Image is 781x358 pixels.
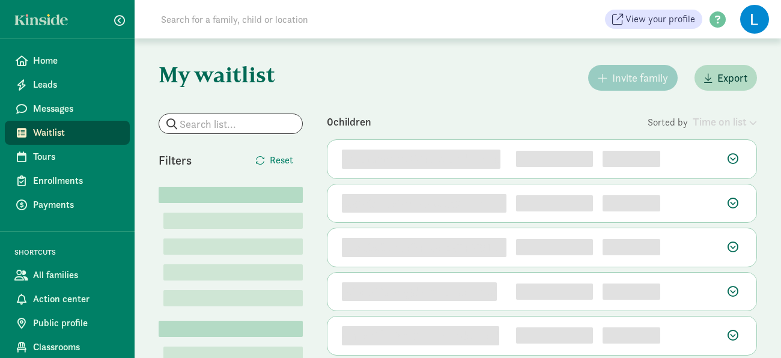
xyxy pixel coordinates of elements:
[33,198,120,212] span: Payments
[33,340,120,354] span: Classrooms
[693,114,757,130] div: Time on list
[159,151,231,169] div: Filters
[605,10,702,29] a: View your profile
[5,145,130,169] a: Tours
[612,70,668,86] span: Invite family
[154,7,491,31] input: Search for a family, child or location
[246,148,303,172] button: Reset
[342,238,506,257] div: huqx8e8uzv784vobpaij42j91m2na undefined
[5,263,130,287] a: All families
[516,327,593,344] div: 5
[33,150,120,164] span: Tours
[603,239,660,255] div: [object Object]
[694,65,757,91] button: Export
[625,12,695,26] span: View your profile
[163,238,168,253] label: Lorem (1)
[159,62,303,86] h1: My waitlist
[342,282,497,302] div: g38eq1i5wogd7mn undefined
[516,151,593,167] div: 1
[33,268,120,282] span: All families
[648,114,757,130] div: Sorted by
[5,121,130,145] a: Waitlist
[5,73,130,97] a: Leads
[163,213,168,227] label: Lorem (1)
[327,114,648,130] div: 0 children
[717,70,747,86] span: Export
[516,284,593,300] div: 4
[516,239,593,255] div: 3
[33,126,120,140] span: Waitlist
[5,193,130,217] a: Payments
[33,102,120,116] span: Messages
[588,65,678,91] button: Invite family
[603,284,660,300] div: [object Object]
[33,53,120,68] span: Home
[5,287,130,311] a: Action center
[603,195,660,211] div: [object Object]
[342,194,506,213] div: eo9g0hlvbigzzrope7x9hcuyqxt6 undefined
[159,187,303,203] div: Lorem
[5,49,130,73] a: Home
[342,326,499,345] div: tmkbnif7z2kz9tyzw undefined
[5,97,130,121] a: Messages
[342,150,500,169] div: 7neut5zthrh63i4qw undefined
[516,195,593,211] div: 2
[159,321,303,337] div: Lorem
[5,311,130,335] a: Public profile
[603,327,660,344] div: [object Object]
[33,316,120,330] span: Public profile
[603,151,660,167] div: [object Object]
[163,264,168,279] label: Lorem (1)
[5,169,130,193] a: Enrollments
[721,300,781,358] iframe: Chat Widget
[159,114,302,133] input: Search list...
[163,290,168,305] label: Lorem (1)
[33,174,120,188] span: Enrollments
[270,153,293,168] span: Reset
[33,292,120,306] span: Action center
[33,77,120,92] span: Leads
